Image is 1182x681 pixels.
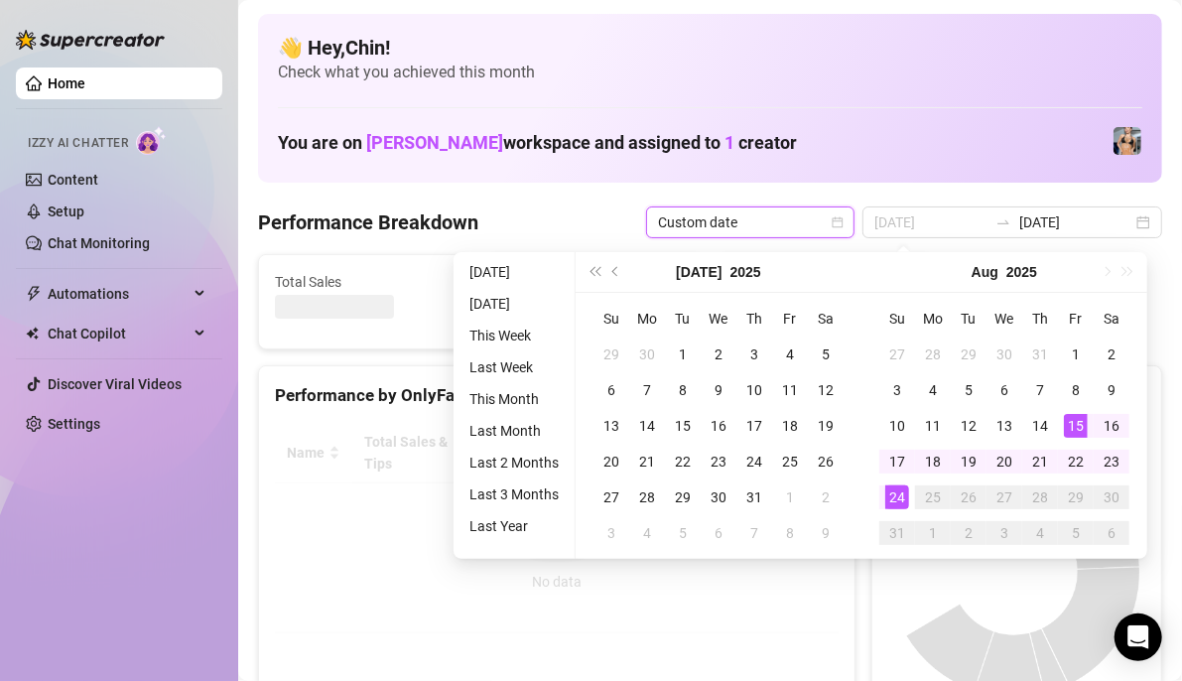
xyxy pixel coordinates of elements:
[814,414,838,438] div: 19
[879,408,915,444] td: 2025-08-10
[1100,342,1123,366] div: 2
[921,342,945,366] div: 28
[951,301,986,337] th: Tu
[1028,414,1052,438] div: 14
[814,521,838,545] div: 9
[1100,450,1123,474] div: 23
[665,372,701,408] td: 2025-07-08
[742,450,766,474] div: 24
[736,301,772,337] th: Th
[658,207,843,237] span: Custom date
[1064,378,1088,402] div: 8
[992,342,1016,366] div: 30
[461,355,567,379] li: Last Week
[879,372,915,408] td: 2025-08-03
[629,444,665,479] td: 2025-07-21
[742,414,766,438] div: 17
[701,515,736,551] td: 2025-08-06
[885,342,909,366] div: 27
[1094,372,1129,408] td: 2025-08-09
[278,132,797,154] h1: You are on workspace and assigned to creator
[599,378,623,402] div: 6
[629,372,665,408] td: 2025-07-07
[461,419,567,443] li: Last Month
[48,376,182,392] a: Discover Viral Videos
[1022,337,1058,372] td: 2025-07-31
[921,378,945,402] div: 4
[635,378,659,402] div: 7
[921,521,945,545] div: 1
[742,521,766,545] div: 7
[951,515,986,551] td: 2025-09-02
[986,444,1022,479] td: 2025-08-20
[701,408,736,444] td: 2025-07-16
[48,75,85,91] a: Home
[593,444,629,479] td: 2025-07-20
[885,450,909,474] div: 17
[986,408,1022,444] td: 2025-08-13
[707,521,730,545] div: 6
[736,337,772,372] td: 2025-07-03
[671,378,695,402] div: 8
[808,444,844,479] td: 2025-07-26
[814,378,838,402] div: 12
[778,521,802,545] div: 8
[461,451,567,475] li: Last 2 Months
[986,337,1022,372] td: 2025-07-30
[599,342,623,366] div: 29
[278,34,1142,62] h4: 👋 Hey, Chin !
[957,342,981,366] div: 29
[951,479,986,515] td: 2025-08-26
[28,134,128,153] span: Izzy AI Chatter
[992,521,1016,545] div: 3
[736,408,772,444] td: 2025-07-17
[885,414,909,438] div: 10
[48,204,84,219] a: Setup
[629,301,665,337] th: Mo
[1022,444,1058,479] td: 2025-08-21
[808,372,844,408] td: 2025-07-12
[48,416,100,432] a: Settings
[593,337,629,372] td: 2025-06-29
[1006,252,1037,292] button: Choose a year
[671,414,695,438] div: 15
[1028,485,1052,509] div: 28
[701,337,736,372] td: 2025-07-02
[1058,337,1094,372] td: 2025-08-01
[957,485,981,509] div: 26
[915,408,951,444] td: 2025-08-11
[772,444,808,479] td: 2025-07-25
[1058,372,1094,408] td: 2025-08-08
[665,337,701,372] td: 2025-07-01
[676,252,722,292] button: Choose a month
[1115,613,1162,661] div: Open Intercom Messenger
[275,382,839,409] div: Performance by OnlyFans Creator
[972,252,998,292] button: Choose a month
[635,450,659,474] div: 21
[885,521,909,545] div: 31
[665,479,701,515] td: 2025-07-29
[1058,515,1094,551] td: 2025-09-05
[742,378,766,402] div: 10
[629,479,665,515] td: 2025-07-28
[1058,408,1094,444] td: 2025-08-15
[701,372,736,408] td: 2025-07-09
[1019,211,1132,233] input: End date
[778,485,802,509] div: 1
[951,372,986,408] td: 2025-08-05
[1022,301,1058,337] th: Th
[671,521,695,545] div: 5
[599,414,623,438] div: 13
[736,372,772,408] td: 2025-07-10
[778,450,802,474] div: 25
[986,301,1022,337] th: We
[736,479,772,515] td: 2025-07-31
[1064,450,1088,474] div: 22
[599,485,623,509] div: 27
[1100,521,1123,545] div: 6
[1094,479,1129,515] td: 2025-08-30
[1094,337,1129,372] td: 2025-08-02
[16,30,165,50] img: logo-BBDzfeDw.svg
[707,378,730,402] div: 9
[1064,414,1088,438] div: 15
